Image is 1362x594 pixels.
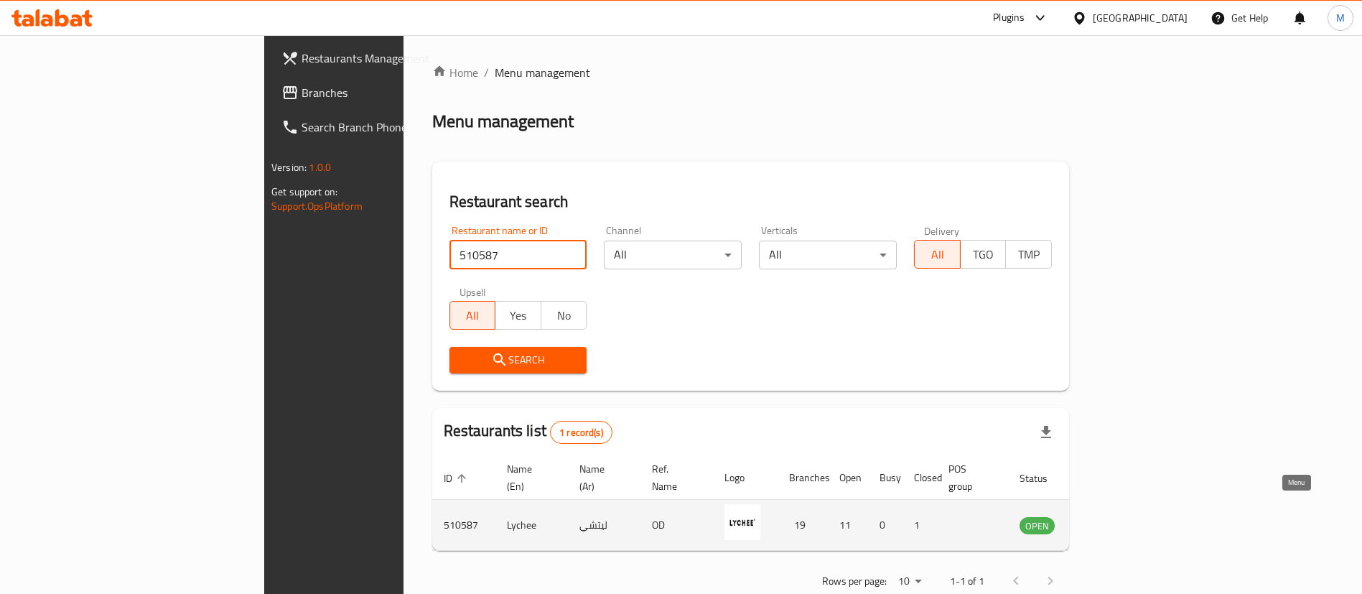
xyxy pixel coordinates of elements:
span: No [547,305,582,326]
th: Logo [713,456,778,500]
td: 0 [868,500,902,551]
span: TGO [966,244,1001,265]
button: All [449,301,496,330]
span: Name (Ar) [579,460,623,495]
span: All [920,244,955,265]
button: Yes [495,301,541,330]
span: 1 record(s) [551,426,612,440]
span: TMP [1012,244,1046,265]
td: 1 [902,500,937,551]
div: Rows per page: [892,571,927,593]
span: Get support on: [271,182,337,201]
h2: Menu management [432,110,574,133]
a: Branches [270,75,492,110]
h2: Restaurants list [444,420,612,444]
h2: Restaurant search [449,191,1052,213]
span: All [456,305,490,326]
th: Busy [868,456,902,500]
div: Total records count [550,421,612,444]
span: Branches [302,84,480,101]
button: TMP [1005,240,1052,269]
span: Menu management [495,64,590,81]
span: OPEN [1020,518,1055,534]
span: Ref. Name [652,460,696,495]
a: Search Branch Phone [270,110,492,144]
label: Delivery [924,226,960,236]
p: 1-1 of 1 [950,572,984,590]
img: Lychee [724,504,760,540]
span: POS group [948,460,991,495]
div: OPEN [1020,517,1055,534]
table: enhanced table [432,456,1133,551]
button: TGO [960,240,1007,269]
p: Rows per page: [822,572,887,590]
div: Export file [1029,415,1063,450]
input: Search for restaurant name or ID.. [449,241,587,269]
td: 11 [828,500,868,551]
button: All [914,240,961,269]
span: Yes [501,305,536,326]
span: Search [461,351,576,369]
span: ID [444,470,471,487]
span: 1.0.0 [309,158,331,177]
div: Plugins [993,9,1025,27]
span: Search Branch Phone [302,119,480,136]
td: Lychee [495,500,568,551]
button: Search [449,347,587,373]
span: Name (En) [507,460,551,495]
th: Closed [902,456,937,500]
label: Upsell [460,287,486,297]
td: 19 [778,500,828,551]
span: Status [1020,470,1066,487]
a: Restaurants Management [270,41,492,75]
button: No [541,301,587,330]
td: ليتشي [568,500,640,551]
th: Open [828,456,868,500]
div: All [759,241,897,269]
span: M [1336,10,1345,26]
a: Support.OpsPlatform [271,197,363,215]
div: [GEOGRAPHIC_DATA] [1093,10,1188,26]
span: Restaurants Management [302,50,480,67]
nav: breadcrumb [432,64,1069,81]
td: OD [640,500,713,551]
th: Branches [778,456,828,500]
span: Version: [271,158,307,177]
div: All [604,241,742,269]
